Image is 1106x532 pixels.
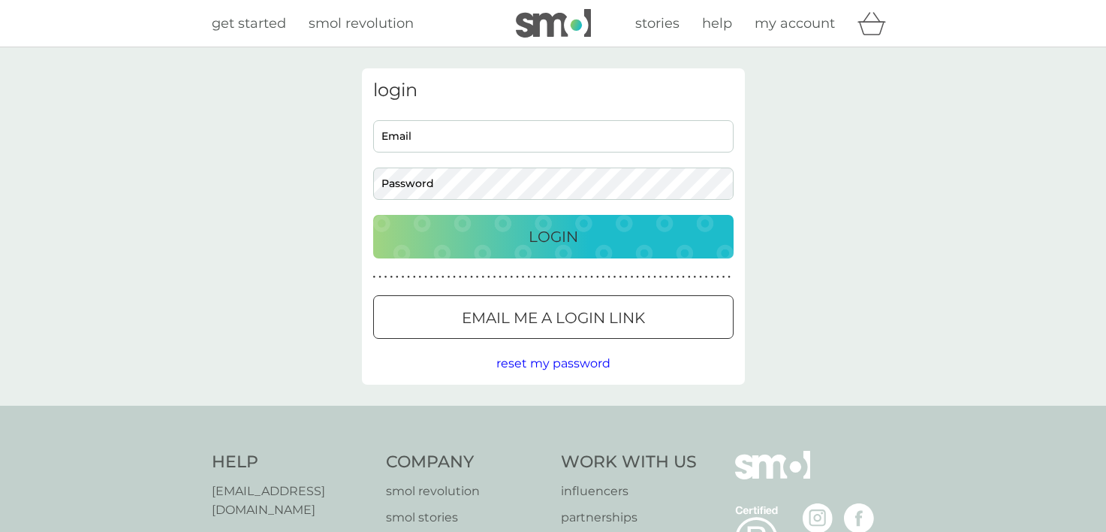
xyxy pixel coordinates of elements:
p: ● [710,274,713,281]
p: ● [585,274,588,281]
h4: Work With Us [561,451,697,474]
button: Login [373,215,734,258]
p: ● [511,274,514,281]
p: ● [453,274,456,281]
p: ● [653,274,656,281]
p: ● [384,274,387,281]
p: ● [573,274,576,281]
h4: Help [212,451,372,474]
p: ● [413,274,416,281]
span: my account [755,15,835,32]
a: get started [212,13,286,35]
a: smol revolution [386,482,546,501]
p: ● [568,274,571,281]
a: smol stories [386,508,546,527]
p: ● [596,274,599,281]
p: ● [665,274,668,281]
p: ● [470,274,473,281]
p: ● [682,274,685,281]
p: ● [430,274,433,281]
p: ● [619,274,622,281]
p: ● [642,274,645,281]
p: ● [419,274,422,281]
p: ● [550,274,553,281]
p: ● [699,274,702,281]
a: smol revolution [309,13,414,35]
p: ● [671,274,674,281]
p: ● [527,274,530,281]
p: ● [602,274,605,281]
p: ● [636,274,639,281]
p: ● [487,274,490,281]
p: ● [579,274,582,281]
button: reset my password [496,354,610,373]
p: ● [390,274,393,281]
button: Email me a login link [373,295,734,339]
p: ● [378,274,381,281]
p: ● [516,274,519,281]
p: ● [373,274,376,281]
p: ● [539,274,542,281]
p: ● [631,274,634,281]
p: ● [688,274,691,281]
p: ● [613,274,616,281]
p: ● [481,274,484,281]
span: get started [212,15,286,32]
img: smol [516,9,591,38]
p: Login [529,225,578,249]
span: stories [635,15,680,32]
p: ● [441,274,445,281]
img: smol [735,451,810,502]
p: ● [407,274,410,281]
p: ● [465,274,468,281]
p: ● [505,274,508,281]
a: help [702,13,732,35]
p: ● [607,274,610,281]
h3: login [373,80,734,101]
a: stories [635,13,680,35]
p: ● [396,274,399,281]
p: ● [648,274,651,281]
p: ● [435,274,438,281]
p: ● [659,274,662,281]
span: help [702,15,732,32]
span: reset my password [496,356,610,370]
h4: Company [386,451,546,474]
p: ● [677,274,680,281]
div: basket [857,8,895,38]
p: ● [424,274,427,281]
a: my account [755,13,835,35]
p: ● [556,274,559,281]
a: partnerships [561,508,697,527]
p: ● [590,274,593,281]
p: ● [722,274,725,281]
a: influencers [561,482,697,501]
p: ● [448,274,451,281]
p: ● [544,274,547,281]
p: ● [716,274,719,281]
p: ● [705,274,708,281]
p: ● [562,274,565,281]
p: ● [694,274,697,281]
p: ● [493,274,496,281]
span: smol revolution [309,15,414,32]
a: [EMAIL_ADDRESS][DOMAIN_NAME] [212,482,372,520]
p: ● [728,274,731,281]
p: ● [499,274,502,281]
p: Email me a login link [462,306,645,330]
p: ● [625,274,628,281]
p: ● [476,274,479,281]
p: ● [533,274,536,281]
p: ● [459,274,462,281]
p: ● [522,274,525,281]
p: ● [402,274,405,281]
